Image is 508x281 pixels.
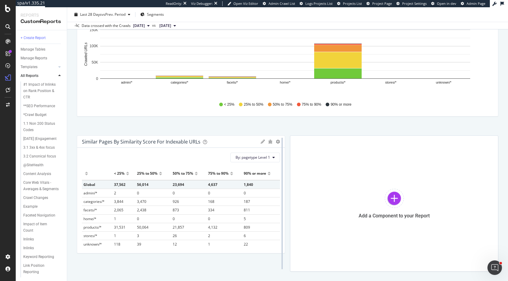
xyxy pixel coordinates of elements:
span: 1 [208,242,210,247]
span: Project Settings [402,1,427,6]
span: 50% to 75% [273,102,292,107]
div: 25% to 50% [137,169,158,178]
span: Open Viz Editor [233,1,258,6]
span: 0 [208,216,210,221]
text: 50K [92,60,98,64]
text: 100K [90,44,98,48]
span: 23,694 [173,182,184,187]
div: gear [276,140,280,144]
span: products/* [83,225,102,230]
a: Example [23,203,63,210]
div: Keyword Reporting [23,254,54,260]
div: *Crawl Budget [23,112,47,118]
span: 0 [137,190,139,196]
div: Example [23,203,37,210]
div: 3.2 Canonical focus [23,153,56,160]
span: 3 [137,233,139,238]
span: 90% or more [331,102,351,107]
span: Projects List [343,1,362,6]
a: Link Position Reporting [23,263,63,275]
span: vs Prev. Period [102,12,125,17]
span: 2025 Jul. 14th [159,23,171,28]
span: 22 [244,242,248,247]
div: 50% to 75% [173,169,193,178]
div: + Create Report [21,35,46,41]
span: 1 [114,216,116,221]
div: Viz Debugger: [191,1,213,6]
span: facets/* [83,207,97,213]
span: 4,637 [208,182,217,187]
svg: A chart. [82,26,493,96]
div: Data crossed with the Crawls [82,23,131,28]
span: 334 [208,207,214,213]
span: Project Page [372,1,392,6]
span: 2 [114,190,116,196]
span: Global [83,182,95,187]
span: Last 28 Days [80,12,102,17]
span: 118 [114,242,120,247]
a: Open in dev [431,1,456,6]
a: Logs Projects List [300,1,333,6]
span: 21,857 [173,225,184,230]
div: 90% or more [244,169,266,178]
div: 2/22/2021 |Engagement [23,136,57,142]
a: Content Analysis [23,171,63,177]
div: Manage Reports [21,55,47,61]
text: 0 [96,77,98,81]
text: Crawled URLs [84,42,88,66]
span: 50,064 [137,225,148,230]
text: unknown/* [436,81,451,84]
a: Impact of Item Count [23,221,63,234]
span: 809 [244,225,250,230]
button: By: pagetype Level 1 [230,153,280,162]
span: 1,840 [244,182,253,187]
div: bug [268,140,273,144]
span: 5 [244,216,246,221]
a: Project Page [366,1,392,6]
span: 25% to 50% [244,102,263,107]
text: categories/* [171,81,189,84]
span: 811 [244,207,250,213]
a: Manage Tables [21,46,63,53]
span: Admin Crawl List [269,1,295,6]
span: Admin Page [467,1,485,6]
a: *Crawl Budget [23,112,63,118]
span: unknown/* [83,242,102,247]
a: @SiteHealth [23,162,63,168]
div: Link Position Reporting [23,263,57,275]
div: Inlinks [23,245,34,251]
text: products/* [331,81,346,84]
iframe: Intercom live chat [487,260,502,275]
span: 6 [244,233,246,238]
span: 2,438 [137,207,146,213]
div: Content Analysis [23,171,51,177]
a: Keyword Reporting [23,254,63,260]
a: Core Web Vitals - Averages & Segments [23,180,63,192]
span: 187 [244,199,250,204]
span: 56,014 [137,182,148,187]
div: All Reports [21,73,38,79]
div: **SEO Performance [23,103,55,109]
span: 0 [137,216,139,221]
text: admin/* [121,81,132,84]
div: Similar Pages by Similarity Score For Indexable URLs [82,139,200,145]
button: Last 28 DaysvsPrev. Period [72,10,133,19]
span: 873 [173,207,179,213]
a: **SEO Performance [23,103,63,109]
a: Projects List [337,1,362,6]
span: 39 [137,242,141,247]
div: 1.1 Non 200 Status Codes [23,121,58,133]
span: 3,470 [137,199,146,204]
span: 26 [173,233,177,238]
a: Templates [21,64,57,70]
a: Admin Page [461,1,485,6]
div: 75% to 90% [208,169,229,178]
span: admin/* [83,190,97,196]
div: #1 Impact of Inlinks on Rank Position & CTR [23,81,60,101]
a: + Create Report [21,35,63,41]
div: Manage Tables [21,46,45,53]
a: Inlinks [23,236,63,243]
span: 2 [208,233,210,238]
text: facets/* [227,81,238,84]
